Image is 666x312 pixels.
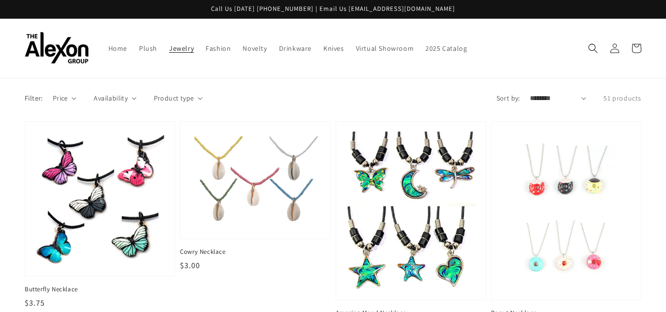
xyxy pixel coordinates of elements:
[154,93,194,104] span: Product type
[108,44,127,53] span: Home
[133,38,163,59] a: Plush
[420,38,473,59] a: 2025 Catalog
[237,38,273,59] a: Novelty
[180,247,330,256] span: Cowry Necklace
[180,260,200,271] span: $3.00
[356,44,414,53] span: Virtual Showroom
[103,38,133,59] a: Home
[154,93,203,104] summary: Product type
[425,44,467,53] span: 2025 Catalog
[25,121,175,309] a: Butterfly Necklace Butterfly Necklace $3.75
[53,93,68,104] span: Price
[25,32,89,64] img: The Alexon Group
[279,44,312,53] span: Drinkware
[94,93,128,104] span: Availability
[94,93,136,104] summary: Availability
[190,132,320,229] img: Cowry Necklace
[501,132,631,290] img: Donut Necklace
[206,44,231,53] span: Fashion
[139,44,157,53] span: Plush
[243,44,267,53] span: Novelty
[25,298,45,308] span: $3.75
[323,44,344,53] span: Knives
[350,38,420,59] a: Virtual Showroom
[163,38,200,59] a: Jewelry
[496,93,520,104] label: Sort by:
[603,93,641,104] p: 51 products
[346,132,476,290] img: Amazing Mood Necklace
[582,37,604,59] summary: Search
[25,93,43,104] p: Filter:
[180,121,330,272] a: Cowry Necklace Cowry Necklace $3.00
[169,44,194,53] span: Jewelry
[25,285,175,294] span: Butterfly Necklace
[200,38,237,59] a: Fashion
[53,93,77,104] summary: Price
[35,132,165,266] img: Butterfly Necklace
[273,38,317,59] a: Drinkware
[317,38,350,59] a: Knives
